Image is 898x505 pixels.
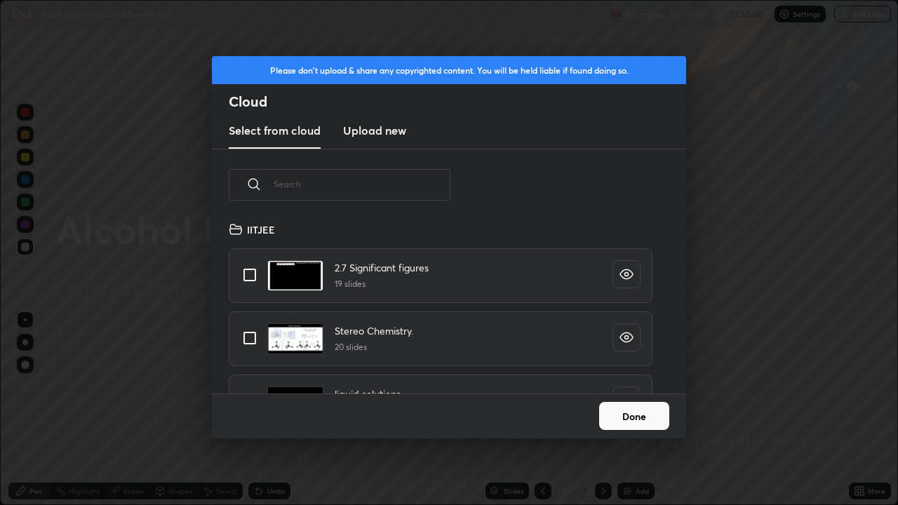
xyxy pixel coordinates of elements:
h5: 19 slides [335,278,429,290]
button: Done [599,402,669,430]
h4: IITJEE [247,222,275,237]
h3: Upload new [343,122,406,139]
img: 1714632082DYC9ZM.pdf [267,386,323,417]
input: Search [274,154,450,214]
h4: 2.7 Significant figures [335,260,429,275]
div: grid [212,217,669,393]
h3: Select from cloud [229,122,321,139]
h5: 20 slides [335,341,413,353]
h2: Cloud [229,93,686,111]
div: Please don't upload & share any copyrighted content. You will be held liable if found doing so. [212,56,686,84]
img: 17129994955LSWQ4.pdf [267,323,323,354]
h4: Stereo Chemistry. [335,323,413,338]
img: 1712908415ZPVSBP.pdf [267,260,323,291]
h4: liquid solutions [335,386,401,401]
